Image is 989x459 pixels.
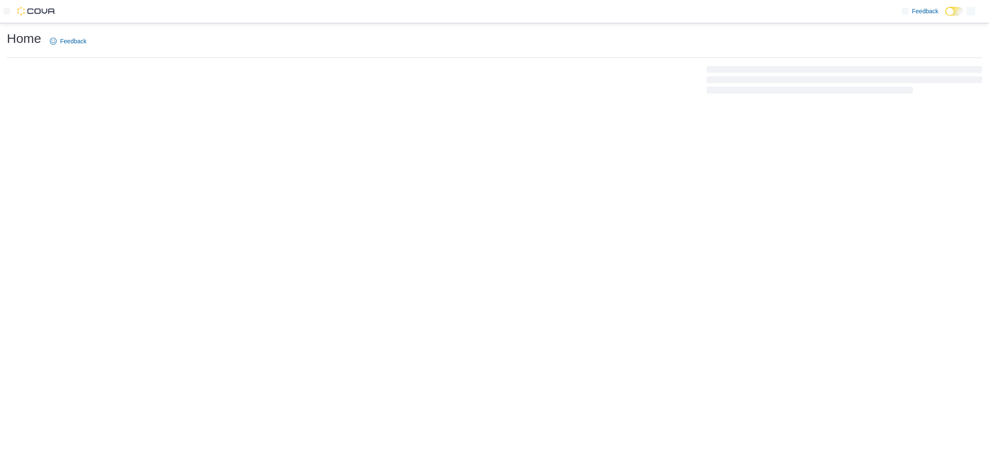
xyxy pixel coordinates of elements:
[945,7,963,16] input: Dark Mode
[7,30,41,47] h1: Home
[707,68,982,95] span: Loading
[17,7,56,15] img: Cova
[60,37,86,45] span: Feedback
[46,33,90,50] a: Feedback
[898,3,942,20] a: Feedback
[912,7,938,15] span: Feedback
